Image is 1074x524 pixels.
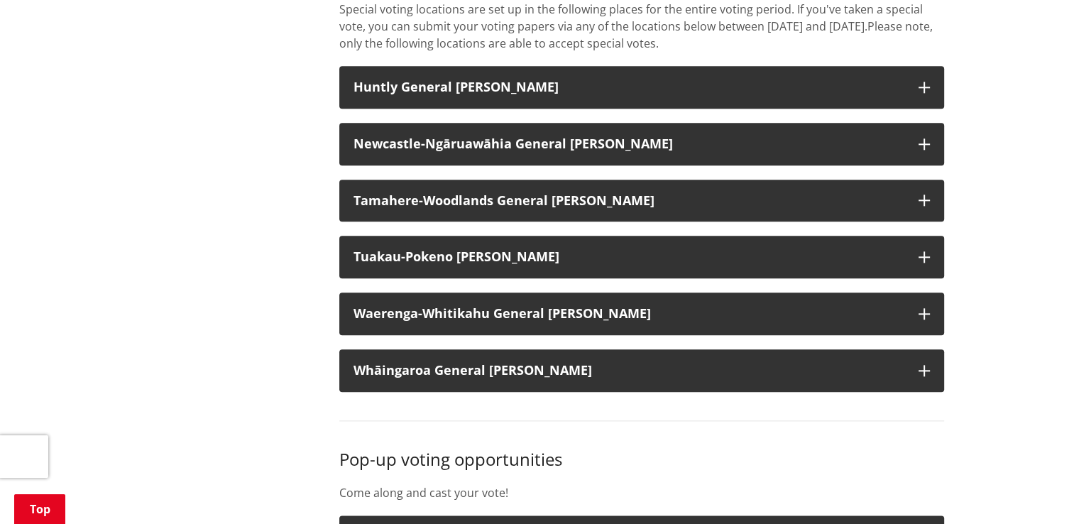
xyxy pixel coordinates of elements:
[339,236,944,278] button: Tuakau-Pokeno [PERSON_NAME]
[339,180,944,222] button: Tamahere-Woodlands General [PERSON_NAME]
[339,449,944,470] h3: Pop-up voting opportunities
[354,192,654,209] strong: Tamahere-Woodlands General [PERSON_NAME]
[14,494,65,524] a: Top
[354,78,559,95] strong: Huntly General [PERSON_NAME]
[354,135,673,152] strong: Newcastle-Ngāruawāhia General [PERSON_NAME]
[354,361,592,378] strong: Whāingaroa General [PERSON_NAME]
[339,66,944,109] button: Huntly General [PERSON_NAME]
[339,293,944,335] button: Waerenga-Whitikahu General [PERSON_NAME]
[374,18,867,34] span: ou can submit your voting papers via any of the locations below between [DATE] and [DATE].
[354,248,559,265] strong: Tuakau-Pokeno [PERSON_NAME]
[1009,464,1060,515] iframe: Messenger Launcher
[339,349,944,392] button: Whāingaroa General [PERSON_NAME]
[339,1,944,52] p: Special voting locations are set up in the following places for the entire voting period. If you'...
[339,123,944,165] button: Newcastle-Ngāruawāhia General [PERSON_NAME]
[339,484,944,501] p: Come along and cast your vote!
[354,305,651,322] strong: Waerenga-Whitikahu General [PERSON_NAME]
